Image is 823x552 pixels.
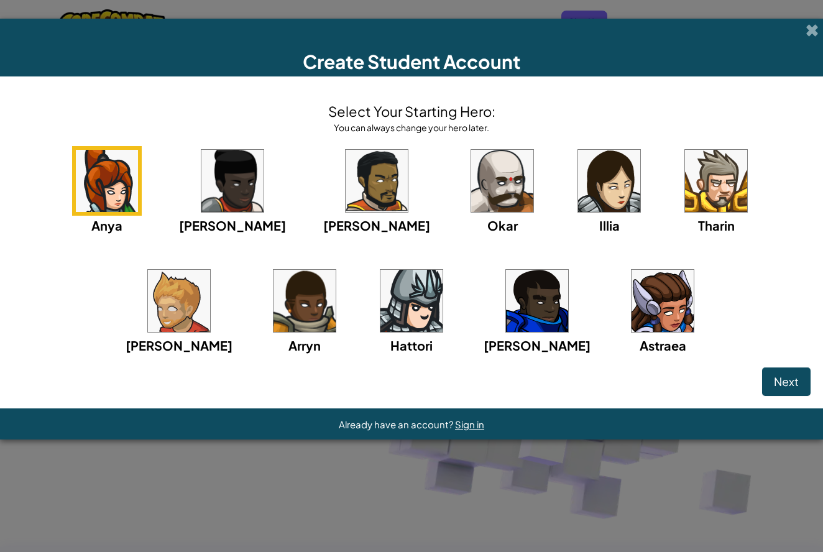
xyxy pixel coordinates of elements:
[76,150,138,212] img: portrait.png
[339,418,455,430] span: Already have an account?
[774,374,799,389] span: Next
[698,218,735,233] span: Tharin
[599,218,620,233] span: Illia
[762,367,811,396] button: Next
[471,150,533,212] img: portrait.png
[91,218,122,233] span: Anya
[506,270,568,332] img: portrait.png
[390,338,433,353] span: Hattori
[640,338,686,353] span: Astraea
[179,218,286,233] span: [PERSON_NAME]
[578,150,640,212] img: portrait.png
[288,338,321,353] span: Arryn
[201,150,264,212] img: portrait.png
[380,270,443,332] img: portrait.png
[632,270,694,332] img: portrait.png
[274,270,336,332] img: portrait.png
[487,218,518,233] span: Okar
[328,101,495,121] h4: Select Your Starting Hero:
[328,121,495,134] div: You can always change your hero later.
[126,338,232,353] span: [PERSON_NAME]
[303,50,520,73] span: Create Student Account
[148,270,210,332] img: portrait.png
[346,150,408,212] img: portrait.png
[323,218,430,233] span: [PERSON_NAME]
[455,418,484,430] a: Sign in
[484,338,591,353] span: [PERSON_NAME]
[685,150,747,212] img: portrait.png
